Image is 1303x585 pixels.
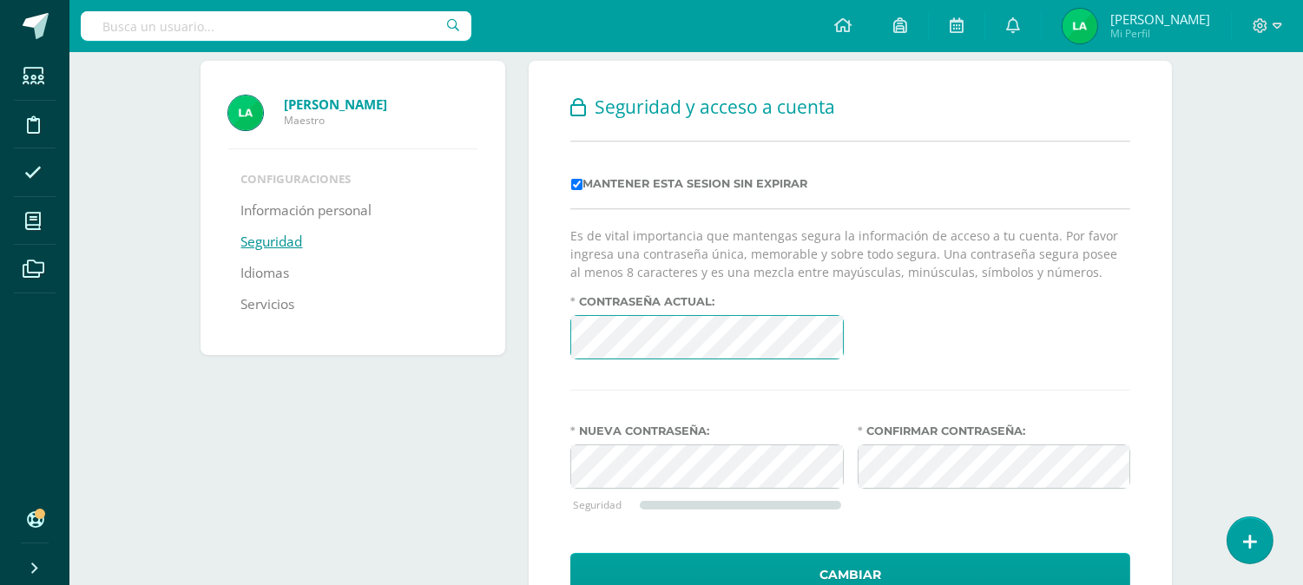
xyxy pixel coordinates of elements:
strong: [PERSON_NAME] [285,95,388,113]
span: Seguridad y acceso a cuenta [595,95,835,119]
a: Información personal [241,195,372,227]
span: Mi Perfil [1110,26,1210,41]
span: [PERSON_NAME] [1110,10,1210,28]
a: Seguridad [241,227,303,258]
a: [PERSON_NAME] [285,95,477,113]
span: Maestro [285,113,477,128]
img: Profile picture of Laura Aguilar [228,95,263,130]
input: Busca un usuario... [81,11,471,41]
img: 9a1e7f6ee7d2d53670f65b8a0401b2da.png [1063,9,1097,43]
div: Seguridad [573,497,640,511]
input: Mantener esta sesion sin expirar [571,179,582,190]
a: Servicios [241,289,295,320]
a: Idiomas [241,258,290,289]
label: Confirmar contraseña: [858,424,1131,437]
label: Contraseña actual: [570,295,844,308]
label: Mantener esta sesion sin expirar [571,177,807,190]
label: Nueva contraseña: [570,424,844,437]
p: Es de vital importancia que mantengas segura la información de acceso a tu cuenta. Por favor ingr... [570,227,1130,281]
li: Configuraciones [241,171,464,187]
